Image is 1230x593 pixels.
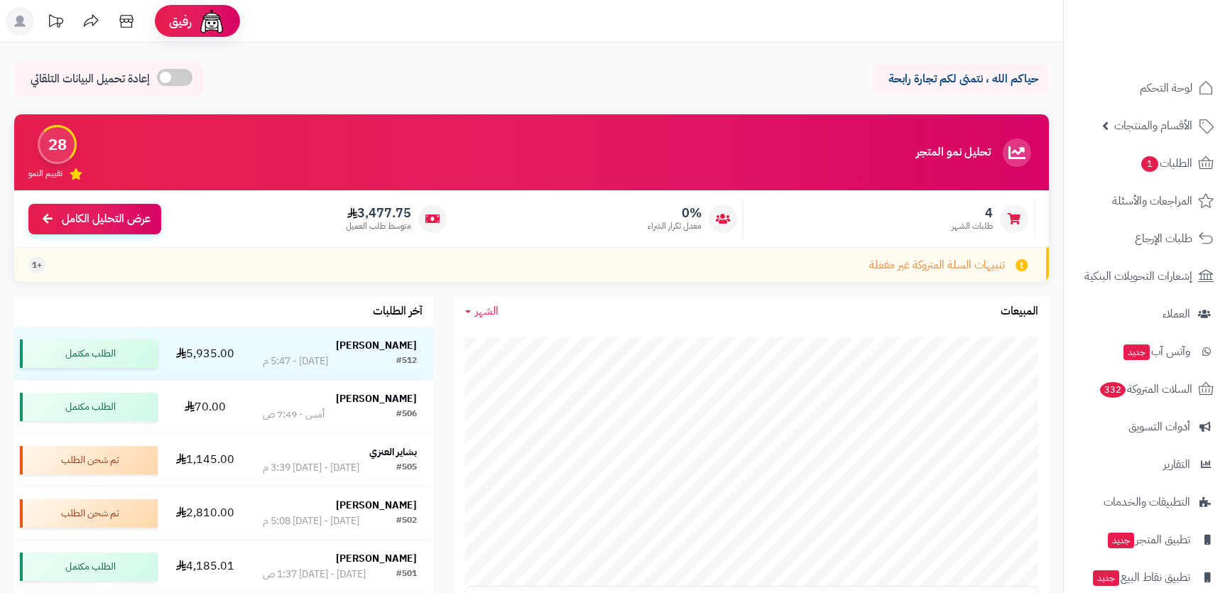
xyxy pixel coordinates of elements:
span: التقارير [1163,455,1190,474]
strong: [PERSON_NAME] [336,338,417,353]
span: تطبيق نقاط البيع [1092,567,1190,587]
span: العملاء [1163,304,1190,324]
span: المراجعات والأسئلة [1112,191,1192,211]
td: 4,185.01 [163,540,246,593]
div: #512 [396,354,417,369]
span: تطبيق المتجر [1106,530,1190,550]
span: 1 [1141,156,1158,172]
div: الطلب مكتمل [20,393,158,421]
span: طلبات الشهر [952,220,993,232]
span: 0% [648,205,702,221]
div: [DATE] - 5:47 م [263,354,328,369]
td: 5,935.00 [163,327,246,380]
a: الشهر [465,303,499,320]
span: رفيق [169,13,192,30]
div: [DATE] - [DATE] 3:39 م [263,461,359,475]
td: 2,810.00 [163,487,246,540]
td: 70.00 [163,381,246,433]
a: طلبات الإرجاع [1072,222,1221,256]
a: لوحة التحكم [1072,71,1221,105]
a: تحديثات المنصة [38,7,73,39]
a: التطبيقات والخدمات [1072,485,1221,519]
span: الشهر [475,303,499,320]
span: أدوات التسويق [1128,417,1190,437]
div: الطلب مكتمل [20,339,158,368]
a: الطلبات1 [1072,146,1221,180]
span: 4 [952,205,993,221]
span: الأقسام والمنتجات [1114,116,1192,136]
span: طلبات الإرجاع [1135,229,1192,249]
div: #505 [396,461,417,475]
a: تطبيق المتجرجديد [1072,523,1221,557]
div: [DATE] - [DATE] 1:37 ص [263,567,366,582]
h3: آخر الطلبات [373,305,423,318]
span: الطلبات [1140,153,1192,173]
a: العملاء [1072,297,1221,331]
div: #506 [396,408,417,422]
span: إشعارات التحويلات البنكية [1084,266,1192,286]
span: متوسط طلب العميل [346,220,411,232]
div: #501 [396,567,417,582]
strong: بشاير العنزي [369,445,417,459]
span: معدل تكرار الشراء [648,220,702,232]
a: السلات المتروكة332 [1072,372,1221,406]
span: عرض التحليل الكامل [62,211,151,227]
span: تقييم النمو [28,168,62,180]
span: +1 [32,259,42,271]
td: 1,145.00 [163,434,246,486]
span: السلات المتروكة [1099,379,1192,399]
span: تنبيهات السلة المتروكة غير مفعلة [869,257,1005,273]
p: حياكم الله ، نتمنى لكم تجارة رابحة [882,71,1038,87]
div: الطلب مكتمل [20,553,158,581]
a: المراجعات والأسئلة [1072,184,1221,218]
span: وآتس آب [1122,342,1190,361]
h3: تحليل نمو المتجر [916,146,991,159]
div: تم شحن الطلب [20,499,158,528]
a: إشعارات التحويلات البنكية [1072,259,1221,293]
span: التطبيقات والخدمات [1104,492,1190,512]
div: تم شحن الطلب [20,446,158,474]
span: إعادة تحميل البيانات التلقائي [31,71,150,87]
span: جديد [1093,570,1119,586]
span: جديد [1108,533,1134,548]
h3: المبيعات [1001,305,1038,318]
span: 332 [1100,382,1126,398]
img: logo-2.png [1133,40,1217,70]
div: أمس - 7:49 ص [263,408,325,422]
a: أدوات التسويق [1072,410,1221,444]
strong: [PERSON_NAME] [336,498,417,513]
a: التقارير [1072,447,1221,482]
div: #502 [396,514,417,528]
span: جديد [1123,344,1150,360]
strong: [PERSON_NAME] [336,391,417,406]
img: ai-face.png [197,7,226,36]
strong: [PERSON_NAME] [336,551,417,566]
span: 3,477.75 [346,205,411,221]
a: وآتس آبجديد [1072,334,1221,369]
div: [DATE] - [DATE] 5:08 م [263,514,359,528]
a: عرض التحليل الكامل [28,204,161,234]
span: لوحة التحكم [1140,78,1192,98]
